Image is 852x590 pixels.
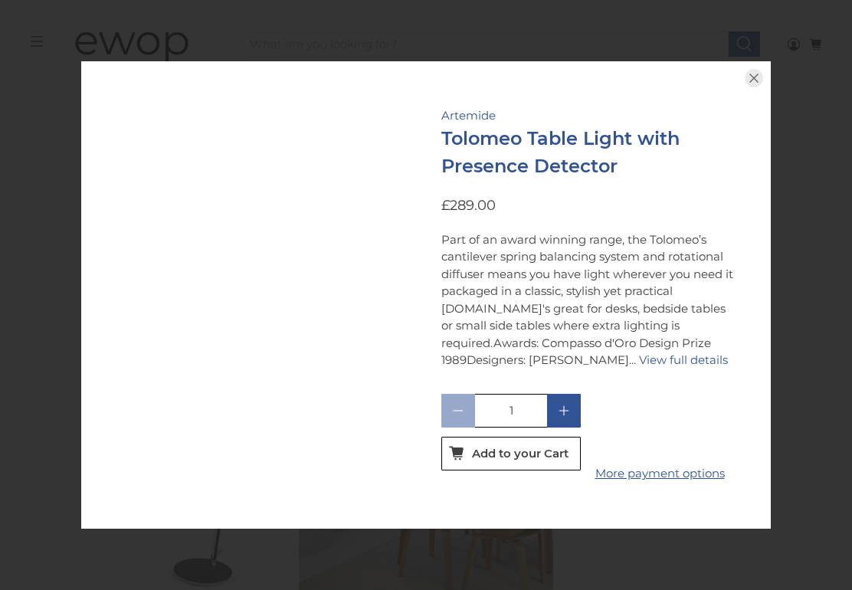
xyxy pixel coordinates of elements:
[590,465,729,483] a: More payment options
[441,127,680,177] a: Tolomeo Table Light with Presence Detector
[472,447,569,461] span: Add to your Cart
[441,232,733,368] span: Part of an award winning range, the Tolomeo’s cantilever spring balancing system and rotational d...
[441,108,496,123] a: Artemide
[639,352,728,367] a: View full details
[737,61,771,95] button: Close
[441,437,581,470] button: Add to your Cart
[441,197,496,214] span: £289.00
